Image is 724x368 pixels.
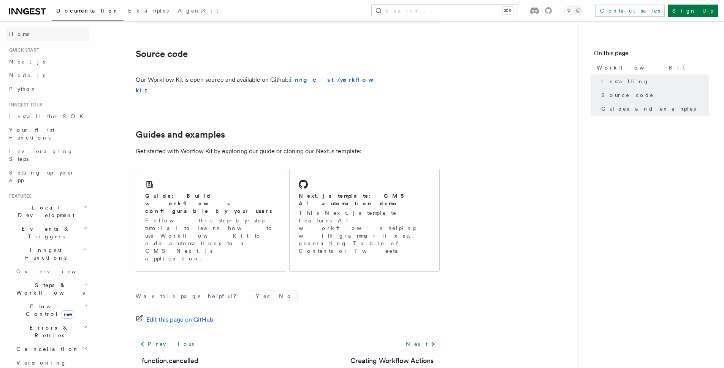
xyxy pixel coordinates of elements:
span: Source code [601,91,654,99]
button: Local Development [6,201,89,222]
a: Next.js [6,55,89,68]
h4: On this page [594,49,709,61]
a: Previous [136,337,198,351]
p: Get started with Worflow Kit by exploring our guide or cloning our Next.js template: [136,146,440,157]
span: Overview [16,268,95,274]
button: Inngest Functions [6,243,89,265]
span: Home [9,30,30,38]
a: function.cancelled [142,355,198,366]
a: Guides and examples [598,102,709,116]
button: Cancellation [13,342,89,356]
a: Install the SDK [6,109,89,123]
a: Next.js template: CMS AI automation demoThis Next.js template features AI workflows helping with ... [289,169,440,272]
span: Examples [128,8,169,14]
p: Was this page helpful? [136,292,242,300]
a: AgentKit [173,2,223,21]
a: Creating Workflow Actions [350,355,434,366]
span: Inngest tour [6,102,43,108]
a: Source code [598,88,709,102]
span: Documentation [56,8,119,14]
p: This Next.js template features AI workflows helping with grammar fixes, generating Table of Conte... [299,209,430,255]
button: Yes [251,290,274,302]
a: Examples [124,2,173,21]
a: Home [6,27,89,41]
a: Guide: Build workflows configurable by your usersFollow this step-by-step tutorial to learn how t... [136,169,286,272]
span: Edit this page on GitHub [146,314,214,325]
span: Inngest Functions [6,246,82,262]
a: Leveraging Steps [6,144,89,166]
span: Events & Triggers [6,225,83,240]
a: Guides and examples [136,129,225,140]
a: Contact sales [595,5,665,17]
a: Your first Functions [6,123,89,144]
span: Flow Control [13,303,84,318]
span: Workflow Kit [597,64,685,71]
span: Your first Functions [9,127,54,141]
span: Next.js [9,59,45,65]
a: Overview [13,265,89,278]
button: Errors & Retries [13,321,89,342]
span: Cancellation [13,345,79,353]
span: Local Development [6,204,83,219]
span: Guides and examples [601,105,696,113]
button: Flow Controlnew [13,300,89,321]
span: Install the SDK [9,113,88,119]
span: new [62,310,74,319]
p: Our Workflow Kit is open source and available on Github: [136,75,380,96]
a: Next [401,337,440,351]
span: Errors & Retries [13,324,82,339]
span: Node.js [9,72,45,78]
span: Steps & Workflows [13,281,85,297]
button: Toggle dark mode [564,6,583,15]
button: No [274,290,297,302]
a: Node.js [6,68,89,82]
span: Installing [601,78,649,85]
span: Setting up your app [9,170,74,183]
span: Quick start [6,47,39,53]
a: Python [6,82,89,96]
button: Steps & Workflows [13,278,89,300]
a: Setting up your app [6,166,89,187]
a: Source code [136,49,188,59]
kbd: ⌘K [502,7,513,14]
span: Features [6,193,32,199]
a: Documentation [52,2,124,21]
p: Follow this step-by-step tutorial to learn how to use Workflow Kit to add automations to a CMS Ne... [145,217,277,262]
a: Installing [598,75,709,88]
span: Python [9,86,37,92]
button: Events & Triggers [6,222,89,243]
span: Leveraging Steps [9,148,73,162]
h2: Guide: Build workflows configurable by your users [145,192,277,215]
a: Edit this page on GitHub [136,314,214,325]
iframe: GitHub [383,81,440,89]
span: AgentKit [178,8,218,14]
span: Versioning [16,360,67,366]
h2: Next.js template: CMS AI automation demo [299,192,430,207]
a: Sign Up [668,5,718,17]
button: Search...⌘K [372,5,518,17]
a: Workflow Kit [594,61,709,75]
